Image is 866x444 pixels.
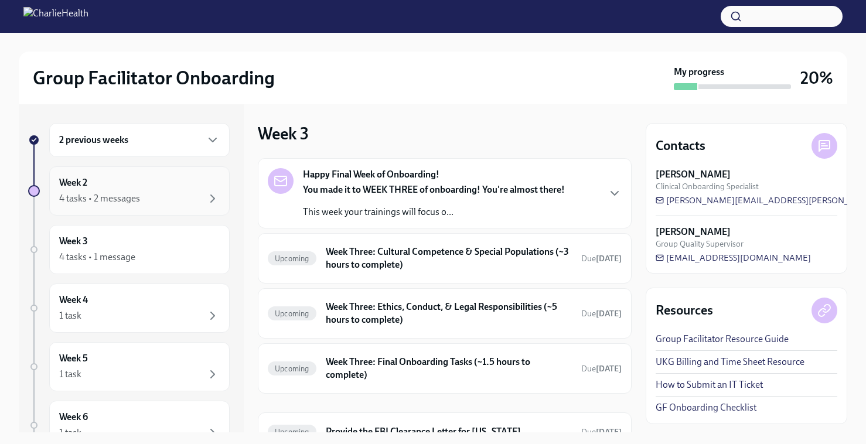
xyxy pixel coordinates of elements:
span: October 4th, 2025 10:00 [581,363,622,374]
a: UpcomingWeek Three: Final Onboarding Tasks (~1.5 hours to complete)Due[DATE] [268,353,622,384]
span: October 6th, 2025 10:00 [581,253,622,264]
span: October 21st, 2025 10:00 [581,426,622,438]
h6: Week Three: Final Onboarding Tasks (~1.5 hours to complete) [326,356,572,381]
h6: Week 2 [59,176,87,189]
strong: My progress [674,66,724,78]
strong: [PERSON_NAME] [656,226,731,238]
img: CharlieHealth [23,7,88,26]
p: This week your trainings will focus o... [303,206,565,218]
div: 2 previous weeks [49,123,230,157]
div: 1 task [59,426,81,439]
a: Group Facilitator Resource Guide [656,333,789,346]
span: Upcoming [268,364,316,373]
h4: Contacts [656,137,705,155]
a: [EMAIL_ADDRESS][DOMAIN_NAME] [656,252,811,264]
a: How to Submit an IT Ticket [656,378,763,391]
strong: [DATE] [596,427,622,437]
strong: You made it to WEEK THREE of onboarding! You're almost there! [303,184,565,195]
h2: Group Facilitator Onboarding [33,66,275,90]
h3: Week 3 [258,123,309,144]
a: UpcomingProvide the FBI Clearance Letter for [US_STATE]Due[DATE] [268,422,622,441]
h6: Week 4 [59,293,88,306]
span: Upcoming [268,254,316,263]
strong: [DATE] [596,309,622,319]
div: 1 task [59,309,81,322]
span: Due [581,254,622,264]
h6: Week Three: Ethics, Conduct, & Legal Responsibilities (~5 hours to complete) [326,300,572,326]
h6: Week 5 [59,352,88,365]
a: GF Onboarding Checklist [656,401,756,414]
h6: Week 6 [59,411,88,423]
h6: Week Three: Cultural Competence & Special Populations (~3 hours to complete) [326,245,572,271]
span: Clinical Onboarding Specialist [656,181,759,192]
div: 4 tasks • 2 messages [59,192,140,205]
a: Week 24 tasks • 2 messages [28,166,230,216]
a: Week 34 tasks • 1 message [28,225,230,274]
a: Week 51 task [28,342,230,391]
strong: Happy Final Week of Onboarding! [303,168,439,181]
div: 4 tasks • 1 message [59,251,135,264]
span: Due [581,309,622,319]
a: UKG Billing and Time Sheet Resource [656,356,804,368]
a: Week 41 task [28,284,230,333]
span: Group Quality Supervisor [656,238,744,250]
div: 1 task [59,368,81,381]
span: Upcoming [268,428,316,436]
h6: Provide the FBI Clearance Letter for [US_STATE] [326,425,572,438]
span: October 6th, 2025 10:00 [581,308,622,319]
strong: [DATE] [596,254,622,264]
span: Due [581,364,622,374]
a: UpcomingWeek Three: Ethics, Conduct, & Legal Responsibilities (~5 hours to complete)Due[DATE] [268,298,622,329]
a: UpcomingWeek Three: Cultural Competence & Special Populations (~3 hours to complete)Due[DATE] [268,243,622,274]
strong: [PERSON_NAME] [656,168,731,181]
h4: Resources [656,302,713,319]
strong: [DATE] [596,364,622,374]
h3: 20% [800,67,833,88]
h6: 2 previous weeks [59,134,128,146]
span: Due [581,427,622,437]
h6: Week 3 [59,235,88,248]
span: Upcoming [268,309,316,318]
